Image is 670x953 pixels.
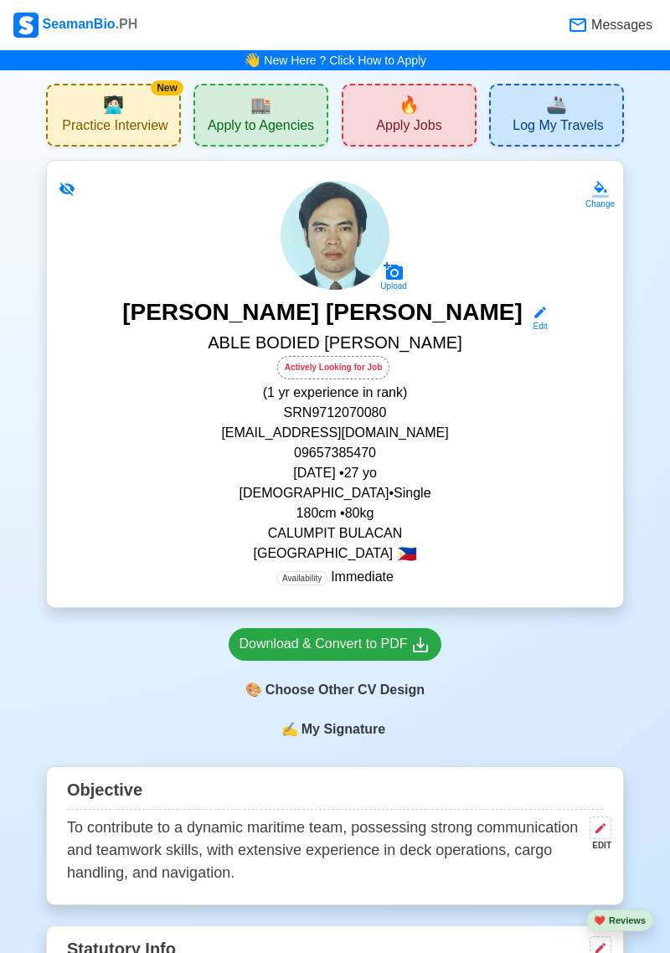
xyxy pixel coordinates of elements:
span: Log My Travels [513,117,603,138]
div: EDIT [583,839,611,852]
span: interview [103,92,124,117]
div: Download & Convert to PDF [240,634,431,655]
span: sign [281,719,298,739]
span: new [399,92,420,117]
span: Apply Jobs [376,117,441,138]
span: Availability [276,571,327,585]
span: agencies [250,92,271,117]
p: 180 cm • 80 kg [67,503,603,523]
h5: ABLE BODIED [PERSON_NAME] [67,332,603,356]
p: Immediate [276,567,394,587]
span: Practice Interview [62,117,167,138]
span: My Signature [298,719,389,739]
span: paint [245,680,262,700]
div: Choose Other CV Design [229,674,442,706]
div: SeamanBio [13,13,137,38]
p: [DATE] • 27 yo [67,463,603,483]
span: bell [240,47,265,73]
span: Apply to Agencies [208,117,314,138]
span: Messages [588,15,652,35]
div: Actively Looking for Job [277,356,390,379]
p: SRN 9712070080 [67,403,603,423]
div: Change [585,198,615,210]
button: heartReviews [586,909,653,932]
a: Download & Convert to PDF [229,628,442,661]
h3: [PERSON_NAME] [PERSON_NAME] [122,298,523,332]
p: CALUMPIT BULACAN [67,523,603,543]
span: heart [594,915,606,925]
div: Objective [67,774,603,810]
p: To contribute to a dynamic maritime team, possessing strong communication and teamwork skills, wi... [67,816,583,884]
div: New [151,80,183,95]
span: travel [546,92,567,117]
img: Logo [13,13,39,38]
p: [EMAIL_ADDRESS][DOMAIN_NAME] [67,423,603,443]
p: 09657385470 [67,443,603,463]
div: Upload [380,281,407,291]
span: .PH [116,17,138,31]
p: [GEOGRAPHIC_DATA] [67,543,603,564]
div: Edit [526,320,548,332]
p: (1 yr experience in rank) [67,383,603,403]
p: [DEMOGRAPHIC_DATA] • Single [67,483,603,503]
span: 🇵🇭 [397,546,417,562]
a: New Here ? Click How to Apply [264,54,426,67]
